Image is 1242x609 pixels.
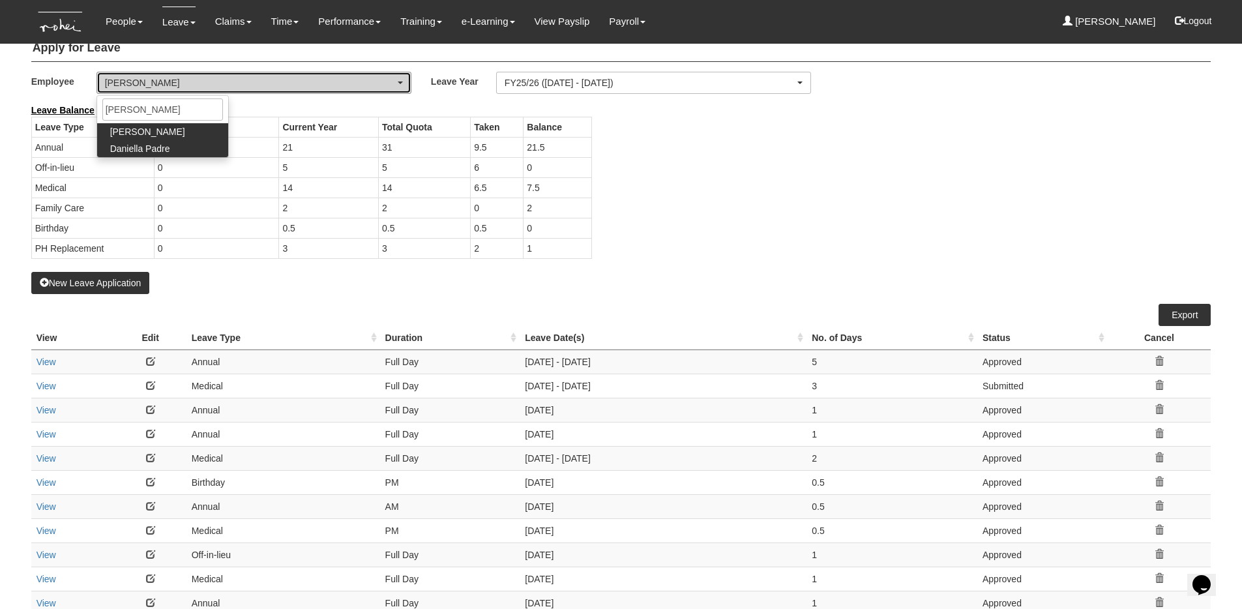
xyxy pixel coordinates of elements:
td: Submitted [977,374,1108,398]
td: 2 [378,198,470,218]
td: [DATE] - [DATE] [520,374,806,398]
a: Claims [215,7,252,37]
td: 0 [154,177,279,198]
td: 0 [154,218,279,238]
input: Search [102,98,223,121]
a: Payroll [609,7,645,37]
th: Leave Date(s) : activate to sort column ascending [520,326,806,350]
a: Leave [162,7,196,37]
td: Full Day [380,567,520,591]
th: No. of Days : activate to sort column ascending [806,326,977,350]
td: Full Day [380,542,520,567]
th: View [31,326,115,350]
th: Current Year [279,117,379,137]
a: View Payslip [535,7,590,37]
td: 2 [806,446,977,470]
td: 0.5 [378,218,470,238]
a: Training [400,7,442,37]
td: Medical [186,518,380,542]
div: [PERSON_NAME] [105,76,395,89]
td: PM [380,470,520,494]
th: Edit [115,326,186,350]
td: [DATE] - [DATE] [520,446,806,470]
td: 0 [524,157,591,177]
td: 5 [378,157,470,177]
td: 14 [279,177,379,198]
td: 0.5 [471,218,524,238]
td: 6 [471,157,524,177]
td: 5 [279,157,379,177]
td: 1 [524,238,591,258]
td: 7.5 [524,177,591,198]
td: 1 [806,398,977,422]
td: 1 [806,542,977,567]
td: 0.5 [806,470,977,494]
th: Status : activate to sort column ascending [977,326,1108,350]
td: Medical [186,446,380,470]
td: 3 [279,238,379,258]
td: 14 [378,177,470,198]
td: [DATE] [520,494,806,518]
td: Annual [186,494,380,518]
a: View [37,453,56,464]
span: Daniella Padre [110,142,170,155]
td: 1 [806,422,977,446]
td: [DATE] [520,567,806,591]
td: Full Day [380,349,520,374]
td: Full Day [380,374,520,398]
td: Birthday [31,218,154,238]
td: 1 [806,567,977,591]
td: Medical [186,374,380,398]
td: [DATE] [520,398,806,422]
td: Full Day [380,398,520,422]
a: View [37,598,56,608]
th: Balance [524,117,591,137]
td: [DATE] [520,518,806,542]
td: Approved [977,494,1108,518]
td: AM [380,494,520,518]
td: Approved [977,518,1108,542]
td: Birthday [186,470,380,494]
th: Cancel [1108,326,1211,350]
b: Leave Balance [31,105,95,115]
td: Off-in-lieu [31,157,154,177]
td: 0 [524,218,591,238]
td: Annual [31,137,154,157]
a: People [106,7,143,37]
td: 2 [471,238,524,258]
td: 0.5 [806,518,977,542]
a: Time [271,7,299,37]
td: 6.5 [471,177,524,198]
a: View [37,357,56,367]
a: View [37,574,56,584]
a: View [37,501,56,512]
td: 0.5 [806,494,977,518]
td: 5 [806,349,977,374]
a: [PERSON_NAME] [1063,7,1156,37]
td: 0 [471,198,524,218]
a: View [37,550,56,560]
span: [PERSON_NAME] [110,125,185,138]
th: Leave Type : activate to sort column ascending [186,326,380,350]
td: [DATE] [520,542,806,567]
h4: Apply for Leave [31,35,1211,62]
a: View [37,477,56,488]
td: 9.5 [471,137,524,157]
a: View [37,381,56,391]
td: Approved [977,470,1108,494]
td: 0.5 [279,218,379,238]
td: Approved [977,567,1108,591]
button: [PERSON_NAME] [96,72,411,94]
th: Taken [471,117,524,137]
td: Approved [977,349,1108,374]
td: Approved [977,398,1108,422]
td: Approved [977,446,1108,470]
td: 2 [524,198,591,218]
button: FY25/26 ([DATE] - [DATE]) [496,72,811,94]
td: 2 [279,198,379,218]
td: Medical [186,567,380,591]
td: [DATE] [520,470,806,494]
td: PH Replacement [31,238,154,258]
button: New Leave Application [31,272,150,294]
td: [DATE] - [DATE] [520,349,806,374]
